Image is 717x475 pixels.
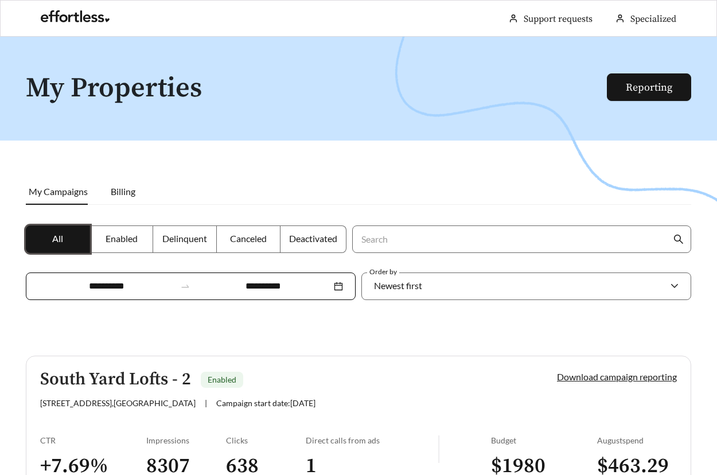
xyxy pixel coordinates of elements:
a: Reporting [626,81,672,94]
span: Campaign start date: [DATE] [216,398,315,408]
div: Impressions [146,435,226,445]
div: CTR [40,435,146,445]
span: | [205,398,207,408]
span: Specialized [630,13,676,25]
a: Support requests [524,13,593,25]
span: Canceled [230,233,267,244]
span: Billing [111,186,135,197]
h1: My Properties [26,73,608,104]
span: Enabled [106,233,138,244]
h5: South Yard Lofts - 2 [40,370,191,389]
span: All [52,233,63,244]
div: Direct calls from ads [306,435,438,445]
span: to [180,281,190,291]
span: Delinquent [162,233,207,244]
span: Enabled [208,375,236,384]
button: Reporting [607,73,691,101]
span: Newest first [374,280,422,291]
span: My Campaigns [29,186,88,197]
span: swap-right [180,281,190,291]
div: Clicks [226,435,306,445]
span: Deactivated [289,233,337,244]
div: August spend [597,435,677,445]
div: Budget [491,435,597,445]
a: Download campaign reporting [557,371,677,382]
img: line [438,435,439,463]
span: [STREET_ADDRESS] , [GEOGRAPHIC_DATA] [40,398,196,408]
span: search [673,234,684,244]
